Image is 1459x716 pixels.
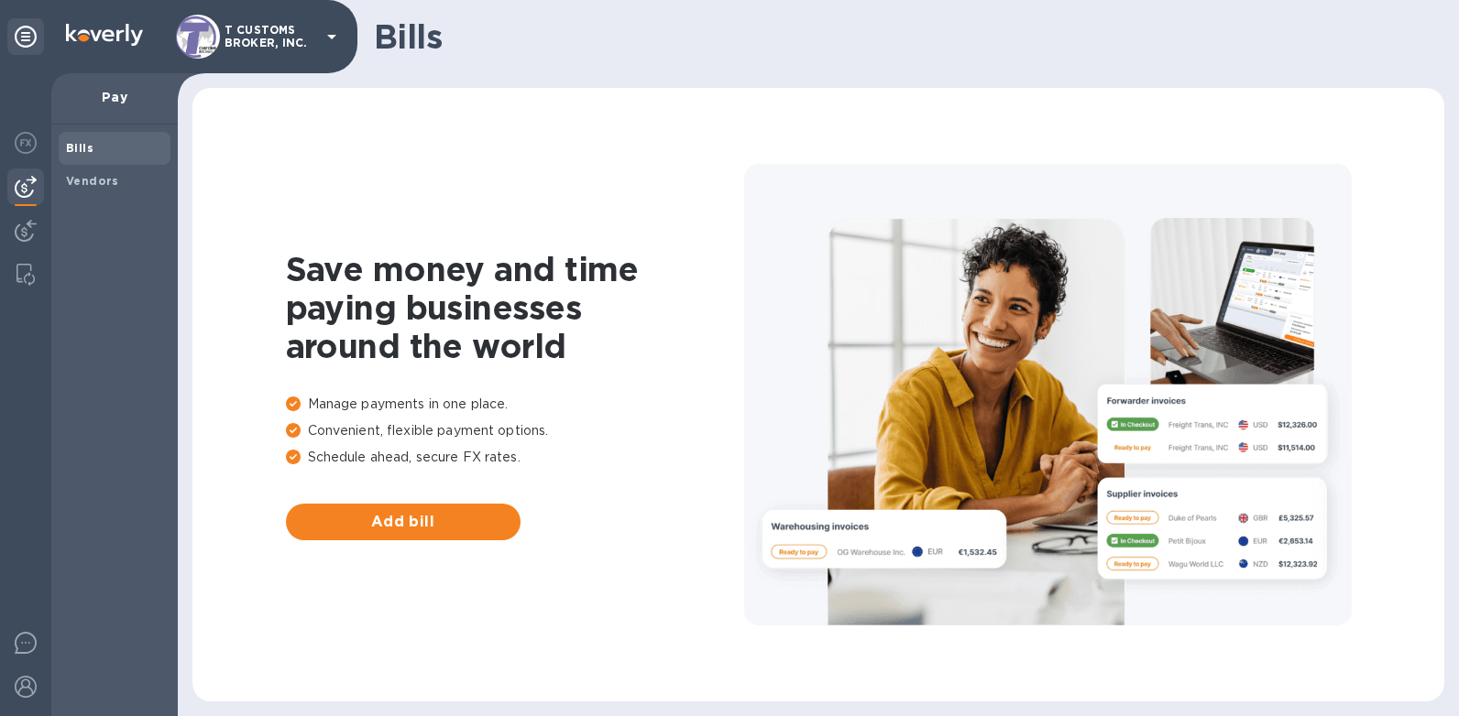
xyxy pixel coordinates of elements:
p: T CUSTOMS BROKER, INC. [225,24,316,49]
span: Add bill [301,511,506,533]
button: Add bill [286,504,521,540]
p: Convenient, flexible payment options. [286,421,744,440]
h1: Bills [374,17,1430,56]
p: Manage payments in one place. [286,395,744,414]
img: Logo [66,24,143,46]
div: Unpin categories [7,18,44,55]
p: Pay [66,88,163,106]
img: Foreign exchange [15,132,37,154]
p: Schedule ahead, secure FX rates. [286,448,744,467]
b: Bills [66,141,93,155]
b: Vendors [66,174,119,188]
h1: Save money and time paying businesses around the world [286,250,744,365]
